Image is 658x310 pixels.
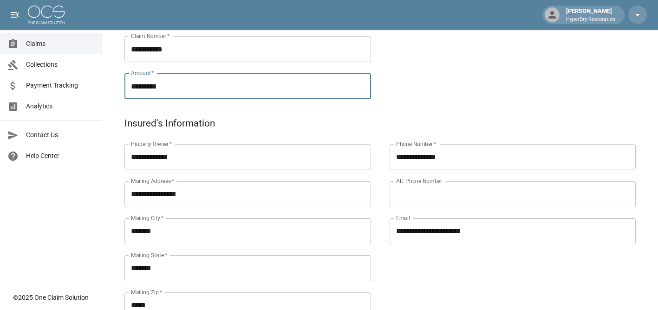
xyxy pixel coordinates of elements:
[566,16,615,24] p: HyperDry Restoration
[26,151,94,161] span: Help Center
[131,69,154,77] label: Amount
[131,288,163,296] label: Mailing Zip
[26,39,94,49] span: Claims
[131,140,172,148] label: Property Owner
[131,32,169,40] label: Claim Number
[26,101,94,111] span: Analytics
[396,177,442,185] label: Alt. Phone Number
[396,140,436,148] label: Phone Number
[396,214,410,222] label: Email
[28,6,65,24] img: ocs-logo-white-transparent.png
[131,177,174,185] label: Mailing Address
[26,60,94,70] span: Collections
[131,251,167,259] label: Mailing State
[26,130,94,140] span: Contact Us
[13,293,89,302] div: © 2025 One Claim Solution
[562,6,619,23] div: [PERSON_NAME]
[6,6,24,24] button: open drawer
[26,81,94,90] span: Payment Tracking
[131,214,164,222] label: Mailing City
